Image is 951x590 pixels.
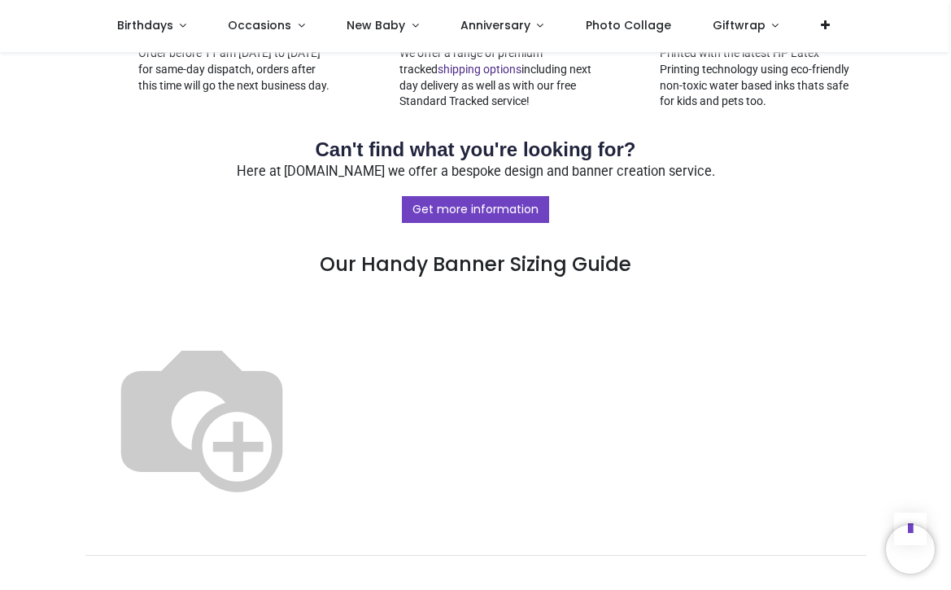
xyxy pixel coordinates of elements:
[228,17,291,33] span: Occasions
[586,17,671,33] span: Photo Collage
[117,17,173,33] span: Birthdays
[347,17,405,33] span: New Baby
[460,17,530,33] span: Anniversary
[713,17,766,33] span: Giftwrap
[660,46,853,109] p: Printed with the latest HP Latex Printing technology using eco-friendly non-toxic water based ink...
[438,63,521,76] a: shipping options
[402,196,549,224] a: Get more information
[98,194,854,278] h3: Our Handy Banner Sizing Guide
[98,312,306,520] img: Banner_Size_Helper_Image_Compare.svg
[886,525,935,574] iframe: Brevo live chat
[138,46,334,94] p: Order before 11 am [DATE] to [DATE] for same-day dispatch, orders after this time will go the nex...
[98,136,854,164] h2: Can't find what you're looking for?
[98,163,854,181] p: Here at [DOMAIN_NAME] we offer a bespoke design and banner creation service.
[399,46,593,109] p: We offer a range of premium tracked including next day delivery as well as with our free Standard...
